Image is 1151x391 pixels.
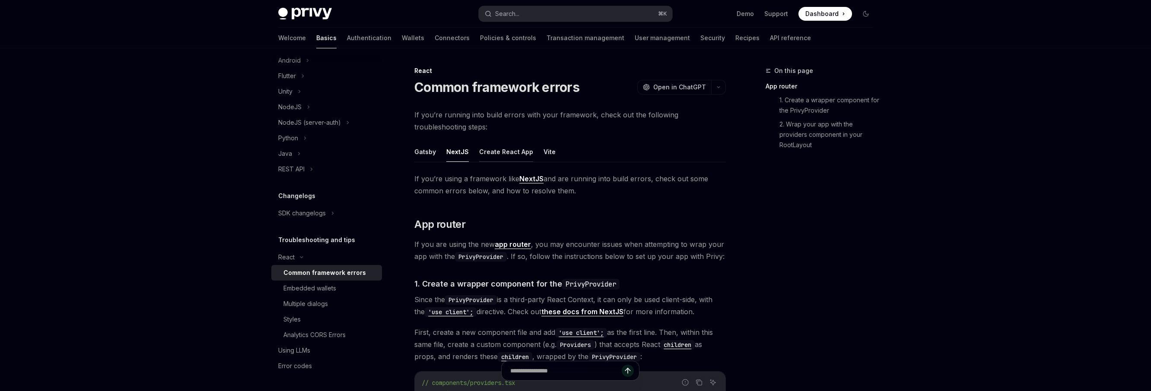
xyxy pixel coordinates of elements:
[414,142,436,162] button: Gatsby
[271,130,382,146] button: Python
[479,142,533,162] button: Create React App
[798,7,852,21] a: Dashboard
[658,10,667,17] span: ⌘ K
[278,235,355,245] h5: Troubleshooting and tips
[498,352,532,362] code: children
[774,66,813,76] span: On this page
[316,28,337,48] a: Basics
[805,9,839,18] span: Dashboard
[544,142,556,162] button: Vite
[278,8,332,20] img: dark logo
[737,9,754,18] a: Demo
[283,314,301,325] div: Styles
[278,102,302,112] div: NodeJS
[347,28,391,48] a: Authentication
[764,9,788,18] a: Support
[425,307,477,316] a: 'use client';
[766,93,880,117] a: 1. Create a wrapper component for the PrivyProvider
[770,28,811,48] a: API reference
[414,293,726,318] span: Since the is a third-party React Context, it can only be used client-side, with the directive. Ch...
[660,340,695,350] code: children
[271,265,382,281] a: Common framework errors
[278,361,312,371] div: Error codes
[278,191,315,201] h5: Changelogs
[446,142,469,162] button: NextJS
[278,117,341,128] div: NodeJS (server-auth)
[414,238,726,262] span: If you are using the new , you may encounter issues when attempting to wrap your app with the . I...
[562,279,620,290] code: PrivyProvider
[271,327,382,343] a: Analytics CORS Errors
[425,307,477,317] code: 'use client';
[271,296,382,312] a: Multiple dialogs
[271,161,382,177] button: REST API
[271,99,382,115] button: NodeJS
[541,307,623,316] a: these docs from NextJS
[635,28,690,48] a: User management
[555,328,607,337] code: 'use client';
[271,312,382,327] a: Styles
[556,340,595,350] code: Providers
[735,28,760,48] a: Recipes
[283,299,328,309] div: Multiple dialogs
[414,109,726,133] span: If you’re running into build errors with your framework, check out the following troubleshooting ...
[414,326,726,363] span: First, create a new component file and add as the first line. Then, within this same file, create...
[547,28,624,48] a: Transaction management
[278,28,306,48] a: Welcome
[859,7,873,21] button: Toggle dark mode
[283,283,336,293] div: Embedded wallets
[278,148,292,159] div: Java
[271,84,382,99] button: Unity
[495,240,531,249] a: app router
[278,133,298,143] div: Python
[480,28,536,48] a: Policies & controls
[510,361,622,380] input: Ask a question...
[700,28,725,48] a: Security
[445,295,497,305] code: PrivyProvider
[555,328,607,337] a: 'use client';
[766,79,880,93] a: App router
[278,71,296,81] div: Flutter
[414,173,726,197] span: If you’re using a framework like and are running into build errors, check out some common errors ...
[271,146,382,161] button: Java
[271,205,382,221] button: SDK changelogs
[271,68,382,84] button: Flutter
[414,66,726,75] div: React
[414,79,579,95] h1: Common framework errors
[588,352,640,362] code: PrivyProvider
[271,281,382,296] a: Embedded wallets
[271,249,382,265] button: React
[278,252,295,262] div: React
[278,164,305,174] div: REST API
[495,9,519,19] div: Search...
[435,28,470,48] a: Connectors
[498,352,532,361] a: children
[283,268,366,278] div: Common framework errors
[414,218,465,231] span: App router
[653,83,706,91] span: Open in ChatGPT
[766,117,880,152] a: 2. Wrap your app with the providers component in your RootLayout
[402,28,424,48] a: Wallets
[622,365,634,377] button: Send message
[278,208,326,218] div: SDK changelogs
[455,252,507,262] code: PrivyProvider
[271,115,382,130] button: NodeJS (server-auth)
[271,343,382,358] a: Using LLMs
[278,86,293,97] div: Unity
[283,330,346,340] div: Analytics CORS Errors
[278,345,310,356] div: Using LLMs
[519,174,544,183] a: NextJS
[637,80,711,95] button: Open in ChatGPT
[271,358,382,374] a: Error codes
[414,278,620,290] span: 1. Create a wrapper component for the
[660,340,695,349] a: children
[479,6,672,22] button: Search...⌘K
